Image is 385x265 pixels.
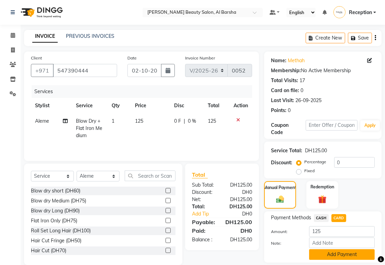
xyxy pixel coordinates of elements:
[229,98,252,113] th: Action
[18,3,65,22] img: logo
[301,87,303,94] div: 0
[192,171,208,178] span: Total
[222,203,258,210] div: DH125.00
[187,210,228,218] a: Add Tip
[222,196,258,203] div: DH125.00
[271,57,286,64] div: Name:
[31,55,42,61] label: Client
[187,203,222,210] div: Total:
[360,120,380,131] button: Apply
[31,237,81,244] div: Hair Cut Fringe (DH50)
[31,64,54,77] button: +971
[222,227,258,235] div: DH0
[187,218,220,226] div: Payable:
[306,33,345,43] button: Create New
[271,67,375,74] div: No Active Membership
[271,147,302,154] div: Service Total:
[271,77,298,84] div: Total Visits:
[274,195,286,204] img: _cash.svg
[31,207,80,214] div: Blow dry Long (DH90)
[222,236,258,243] div: DH125.00
[135,118,143,124] span: 125
[331,214,346,222] span: CARD
[264,185,297,191] label: Manual Payment
[271,107,286,114] div: Points:
[187,236,222,243] div: Balance :
[72,98,107,113] th: Service
[295,97,321,104] div: 26-09-2025
[112,118,114,124] span: 1
[31,217,77,224] div: Flat Iron Only (DH75)
[208,118,216,124] span: 125
[288,107,291,114] div: 0
[222,181,258,189] div: DH125.00
[309,226,375,237] input: Amount
[187,227,222,235] div: Paid:
[188,118,196,125] span: 0 %
[266,229,304,235] label: Amount:
[31,227,91,234] div: Roll Set Long Hair (DH100)
[66,33,114,39] a: PREVIOUS INVOICES
[266,240,304,246] label: Note:
[349,9,372,16] span: Reception
[222,189,258,196] div: DH0
[127,55,137,61] label: Date
[174,118,181,125] span: 0 F
[187,181,222,189] div: Sub Total:
[31,247,66,254] div: Hair Cut (DH70)
[187,189,222,196] div: Discount:
[333,6,346,18] img: Reception
[76,118,102,139] span: Blow Dry + Flat Iron Medium
[228,210,257,218] div: DH0
[32,30,58,43] a: INVOICE
[220,218,257,226] div: DH125.00
[309,238,375,248] input: Add Note
[271,67,301,74] div: Membership:
[304,159,326,165] label: Percentage
[271,97,294,104] div: Last Visit:
[32,85,257,98] div: Services
[35,118,49,124] span: Aleme
[271,122,306,136] div: Coupon Code
[31,98,72,113] th: Stylist
[170,98,204,113] th: Disc
[31,197,86,205] div: Blow dry Medium (DH75)
[314,214,329,222] span: CASH
[288,57,305,64] a: Methah
[184,118,185,125] span: |
[107,98,131,113] th: Qty
[185,55,215,61] label: Invoice Number
[271,159,292,166] div: Discount:
[31,187,80,195] div: Blow dry short (DH60)
[304,168,315,174] label: Fixed
[299,77,305,84] div: 17
[305,147,327,154] div: DH125.00
[125,170,175,181] input: Search or Scan
[271,87,299,94] div: Card on file:
[309,249,375,260] button: Add Payment
[131,98,170,113] th: Price
[310,184,334,190] label: Redemption
[204,98,229,113] th: Total
[187,196,222,203] div: Net:
[348,33,372,43] button: Save
[316,194,329,205] img: _gift.svg
[53,64,117,77] input: Search by Name/Mobile/Email/Code
[271,214,311,221] span: Payment Methods
[306,120,358,131] input: Enter Offer / Coupon Code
